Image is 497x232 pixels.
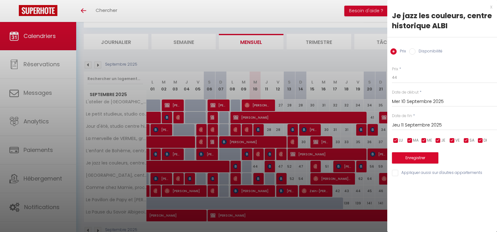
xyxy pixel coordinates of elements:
[5,3,24,21] button: Ouvrir le widget de chat LiveChat
[484,138,487,143] span: DI
[470,204,492,227] iframe: Chat
[392,152,438,164] button: Enregistrer
[441,138,445,143] span: JE
[392,113,412,119] label: Date de fin
[392,11,492,31] div: Je jazz les couleurs, centre historique ALBI
[427,138,432,143] span: ME
[392,66,398,72] label: Prix
[415,48,442,55] label: Disponibilité
[413,138,419,143] span: MA
[387,3,492,11] div: x
[469,138,474,143] span: SA
[399,138,403,143] span: LU
[397,48,406,55] label: Prix
[455,138,460,143] span: VE
[392,89,419,95] label: Date de début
